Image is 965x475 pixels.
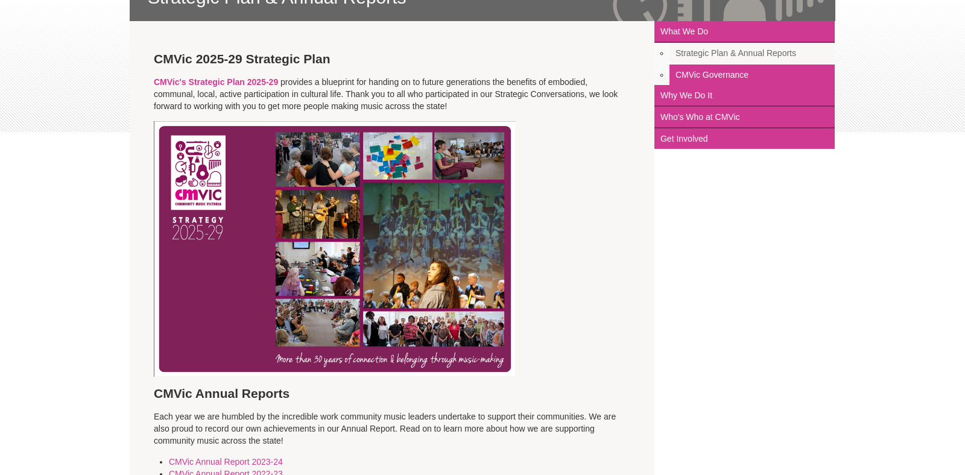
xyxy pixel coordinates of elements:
[669,64,835,85] a: CMVic Governance
[154,76,630,112] p: provides a blueprint for handing on to future generations the benefits of embodied, communal, loc...
[169,457,283,467] a: CMVic Annual Report 2023-24
[154,386,630,401] h3: CMVic Annual Reports
[669,43,835,64] a: Strategic Plan & Annual Reports
[654,21,835,43] a: What We Do
[654,85,835,107] a: Why We Do It
[154,411,630,447] p: Each year we are humbled by the incredible work community music leaders undertake to support thei...
[154,77,278,87] a: CMVic's Strategic Plan 2025-29
[154,51,630,67] h3: CMVic 2025-29 Strategic Plan
[654,107,835,128] a: Who's Who at CMVic
[654,128,835,149] a: Get Involved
